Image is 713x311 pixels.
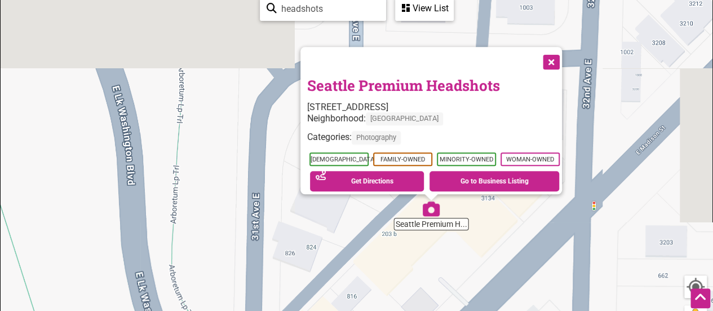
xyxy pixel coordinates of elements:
a: Seattle Premium Headshots [307,76,500,95]
div: [STREET_ADDRESS] [307,102,562,112]
span: Family-Owned [373,152,432,166]
div: Neighborhood: [307,112,562,131]
span: [DEMOGRAPHIC_DATA]-Owned [309,152,369,166]
div: Seattle Premium Headshots [423,200,440,217]
span: Photography [352,131,401,144]
span: [GEOGRAPHIC_DATA] [366,112,443,125]
a: Get Directions [310,171,424,191]
a: Go to Business Listing [429,171,559,191]
div: Scroll Back to Top [690,288,710,308]
div: Categories: [307,131,562,150]
span: Woman-Owned [501,152,560,166]
button: Your Location [684,275,707,298]
span: Minority-Owned [437,152,496,166]
button: Close [536,47,564,75]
